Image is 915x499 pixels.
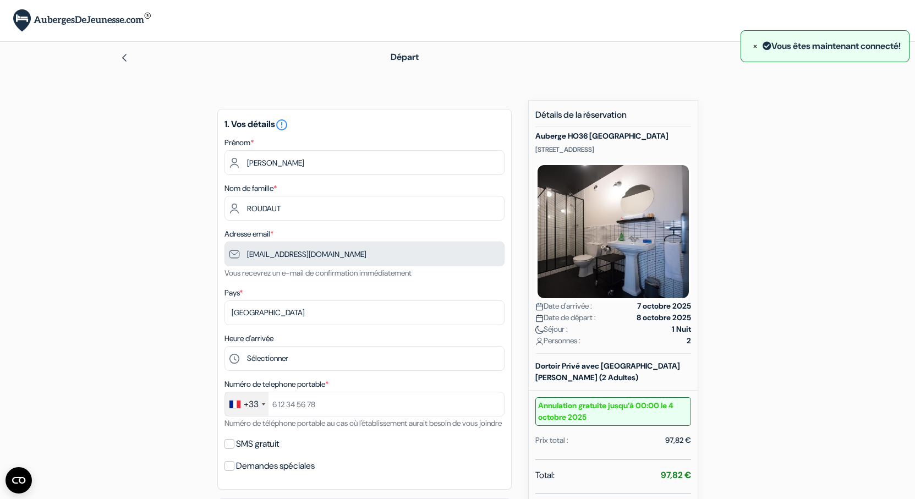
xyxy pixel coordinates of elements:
[224,418,502,428] small: Numéro de téléphone portable au cas où l'établissement aurait besoin de vous joindre
[236,458,315,474] label: Demandes spéciales
[535,131,691,141] h5: Auberge HO36 [GEOGRAPHIC_DATA]
[224,118,505,131] h5: 1. Vos détails
[275,118,288,130] a: error_outline
[224,150,505,175] input: Entrez votre prénom
[224,242,505,266] input: Entrer adresse e-mail
[661,469,691,481] strong: 97,82 €
[224,183,277,194] label: Nom de famille
[535,435,568,446] div: Prix total :
[225,392,269,416] div: France: +33
[535,312,596,323] span: Date de départ :
[687,335,691,347] strong: 2
[637,312,691,323] strong: 8 octobre 2025
[224,196,505,221] input: Entrer le nom de famille
[535,335,580,347] span: Personnes :
[535,337,544,346] img: user_icon.svg
[535,145,691,154] p: [STREET_ADDRESS]
[535,314,544,322] img: calendar.svg
[535,397,691,426] small: Annulation gratuite jusqu’à 00:00 le 4 octobre 2025
[224,137,254,149] label: Prénom
[535,109,691,127] h5: Détails de la réservation
[535,361,680,382] b: Dortoir Privé avec [GEOGRAPHIC_DATA][PERSON_NAME] (2 Adultes)
[535,303,544,311] img: calendar.svg
[224,268,412,278] small: Vous recevrez un e-mail de confirmation immédiatement
[224,392,505,416] input: 6 12 34 56 78
[224,287,243,299] label: Pays
[120,53,129,62] img: left_arrow.svg
[672,323,691,335] strong: 1 Nuit
[535,326,544,334] img: moon.svg
[275,118,288,131] i: error_outline
[753,40,758,52] span: ×
[749,39,901,53] div: Vous êtes maintenant connecté!
[224,228,273,240] label: Adresse email
[236,436,279,452] label: SMS gratuit
[224,379,328,390] label: Numéro de telephone portable
[224,333,273,344] label: Heure d'arrivée
[535,469,555,482] span: Total:
[637,300,691,312] strong: 7 octobre 2025
[244,398,259,411] div: +33
[665,435,691,446] div: 97,82 €
[6,467,32,493] button: Ouvrir le widget CMP
[535,323,568,335] span: Séjour :
[13,9,151,32] img: AubergesDeJeunesse.com
[391,51,419,63] span: Départ
[535,300,592,312] span: Date d'arrivée :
